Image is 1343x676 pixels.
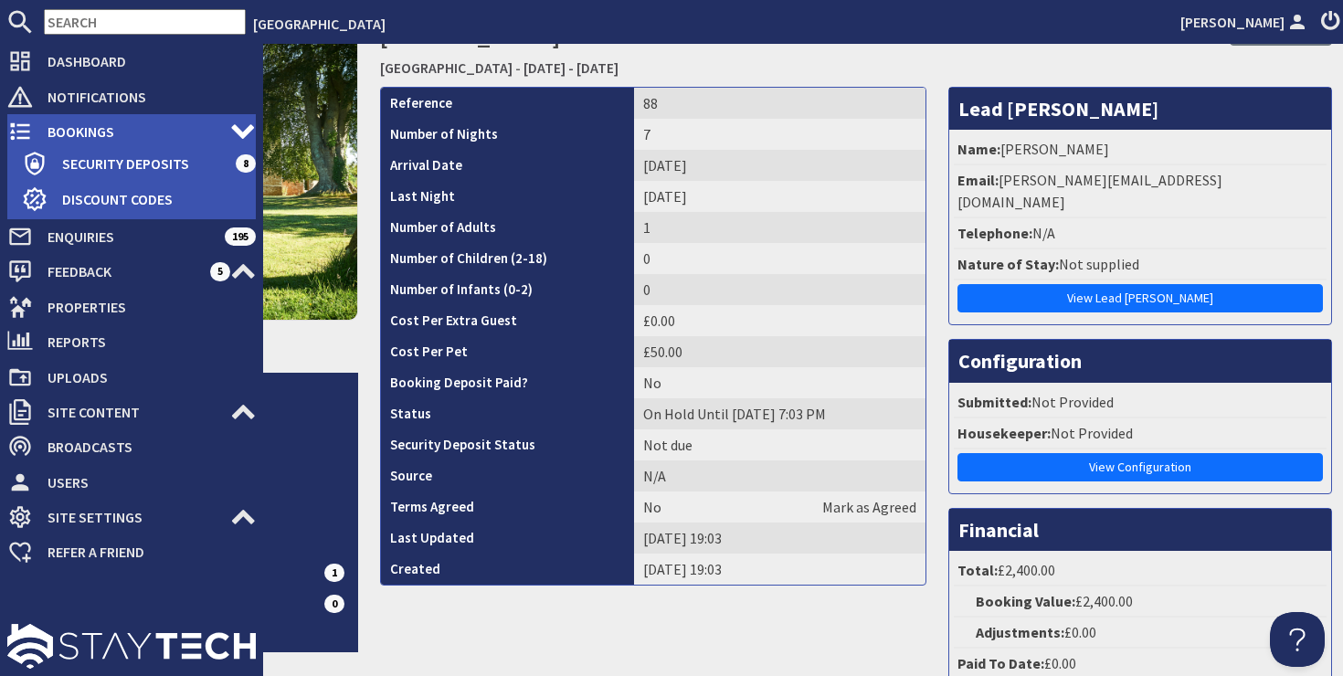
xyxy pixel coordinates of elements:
th: Source [381,460,635,491]
strong: Housekeeper: [957,424,1051,442]
strong: Telephone: [957,224,1032,242]
span: 8 [236,154,256,173]
a: [GEOGRAPHIC_DATA] [380,58,513,77]
li: Not supplied [954,249,1327,280]
th: Booking Deposit Paid? [381,367,635,398]
td: N/A [634,460,925,491]
td: 7 [634,119,925,150]
th: Number of Adults [381,212,635,243]
strong: Nature of Stay: [957,255,1059,273]
span: Reports [33,327,256,356]
span: Broadcasts [33,432,256,461]
th: Cost Per Extra Guest [381,305,635,336]
strong: Total: [957,561,998,579]
a: Mark as Agreed [822,496,916,518]
td: No [634,367,925,398]
a: Users [7,468,256,497]
li: N/A [954,218,1327,249]
span: 1 [324,564,344,582]
strong: Paid To Date: [957,654,1044,672]
a: Site Settings [7,502,256,532]
a: View Configuration [957,453,1323,481]
th: Created [381,554,635,585]
span: 0 [324,595,344,613]
input: SEARCH [44,9,246,35]
a: Properties [7,292,256,322]
th: Last Updated [381,523,635,554]
li: £2,400.00 [954,586,1327,618]
span: Refer a Friend [33,537,256,566]
span: Site Settings [33,502,230,532]
td: 88 [634,88,925,119]
li: [PERSON_NAME] [954,134,1327,165]
span: Enquiries [33,222,225,251]
a: Feedback 5 [7,257,256,286]
span: Feedback [33,257,210,286]
span: - [515,58,521,77]
th: Reference [381,88,635,119]
span: Uploads [33,363,256,392]
td: 0 [634,243,925,274]
li: [PERSON_NAME][EMAIL_ADDRESS][DOMAIN_NAME] [954,165,1327,218]
span: Dashboard [33,47,256,76]
span: Properties [33,292,256,322]
td: [DATE] [634,150,925,181]
th: Number of Infants (0-2) [381,274,635,305]
th: Number of Nights [381,119,635,150]
a: Enquiries 195 [7,222,256,251]
td: No [634,491,925,523]
a: Uploads [7,363,256,392]
a: Discount Codes [22,185,256,214]
li: Not Provided [954,418,1327,449]
strong: Adjustments: [976,623,1064,641]
a: View Lead [PERSON_NAME] [957,284,1323,312]
td: 1 [634,212,925,243]
td: [DATE] 19:03 [634,554,925,585]
td: [DATE] [634,181,925,212]
a: Refer a Friend [7,537,256,566]
td: On Hold Until [DATE] 7:03 PM [634,398,925,429]
span: Security Deposits [48,149,236,178]
span: Users [33,468,256,497]
a: Site Content [7,397,256,427]
li: £0.00 [954,618,1327,649]
strong: Booking Value: [976,592,1075,610]
span: Site Content [33,397,230,427]
h3: Financial [949,509,1331,551]
strong: Email: [957,171,999,189]
span: Bookings [33,117,230,146]
th: Arrival Date [381,150,635,181]
strong: Submitted: [957,393,1031,411]
a: [GEOGRAPHIC_DATA] [253,15,386,33]
strong: Name: [957,140,1000,158]
th: Terms Agreed [381,491,635,523]
th: Cost Per Pet [381,336,635,367]
td: Not due [634,429,925,460]
th: Number of Children (2-18) [381,243,635,274]
a: Broadcasts [7,432,256,461]
td: £0.00 [634,305,925,336]
a: Dashboard [7,47,256,76]
td: [DATE] 19:03 [634,523,925,554]
a: Notifications [7,82,256,111]
a: [DATE] - [DATE] [523,58,619,77]
span: Notifications [33,82,256,111]
span: Discount Codes [48,185,256,214]
th: Last Night [381,181,635,212]
li: £2,400.00 [954,555,1327,586]
img: staytech_l_w-4e588a39d9fa60e82540d7cfac8cfe4b7147e857d3e8dbdfbd41c59d52db0ec4.svg [7,624,256,669]
th: Security Deposit Status [381,429,635,460]
span: 195 [225,227,256,246]
li: Not Provided [954,387,1327,418]
h3: Lead [PERSON_NAME] [949,88,1331,130]
iframe: Toggle Customer Support [1270,612,1325,667]
h2: [PERSON_NAME] [380,17,1008,82]
td: 0 [634,274,925,305]
span: 5 [210,262,230,280]
th: Status [381,398,635,429]
a: Security Deposits 8 [22,149,256,178]
a: [PERSON_NAME] [1180,11,1310,33]
td: £50.00 [634,336,925,367]
a: Reports [7,327,256,356]
h3: Configuration [949,340,1331,382]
